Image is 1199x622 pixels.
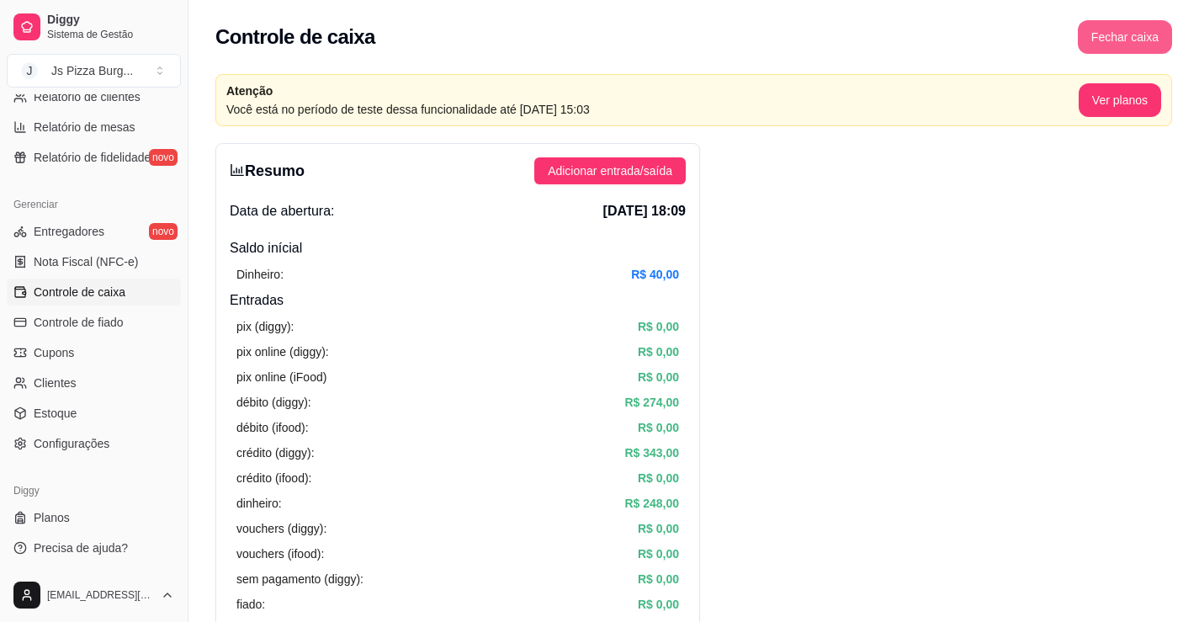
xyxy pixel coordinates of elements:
article: sem pagamento (diggy): [236,570,363,588]
article: vouchers (diggy): [236,519,326,538]
button: Select a team [7,54,181,88]
span: J [21,62,38,79]
article: R$ 40,00 [631,265,679,284]
span: Relatório de clientes [34,88,141,105]
h2: Controle de caixa [215,24,375,51]
article: crédito (ifood): [236,469,311,487]
article: Atenção [226,82,1079,100]
span: Entregadores [34,223,104,240]
article: R$ 0,00 [638,418,679,437]
a: Clientes [7,369,181,396]
span: Controle de caixa [34,284,125,300]
div: Diggy [7,477,181,504]
button: Fechar caixa [1078,20,1172,54]
button: Adicionar entrada/saída [534,157,686,184]
span: [DATE] 18:09 [603,201,686,221]
article: R$ 0,00 [638,343,679,361]
span: Controle de fiado [34,314,124,331]
article: vouchers (ifood): [236,545,324,563]
span: [EMAIL_ADDRESS][DOMAIN_NAME] [47,588,154,602]
article: débito (diggy): [236,393,311,412]
article: R$ 248,00 [624,494,679,513]
span: Planos [34,509,70,526]
span: Estoque [34,405,77,422]
article: crédito (diggy): [236,444,315,462]
span: Data de abertura: [230,201,335,221]
a: Precisa de ajuda? [7,534,181,561]
article: R$ 0,00 [638,545,679,563]
span: Configurações [34,435,109,452]
article: débito (ifood): [236,418,309,437]
h4: Saldo inícial [230,238,686,258]
article: pix online (iFood) [236,368,326,386]
article: R$ 0,00 [638,469,679,487]
span: Clientes [34,375,77,391]
span: bar-chart [230,162,245,178]
div: Gerenciar [7,191,181,218]
span: Relatório de mesas [34,119,135,136]
article: pix online (diggy): [236,343,329,361]
a: Ver planos [1079,93,1161,107]
span: Relatório de fidelidade [34,149,151,166]
article: Você está no período de teste dessa funcionalidade até [DATE] 15:03 [226,100,1079,119]
span: Cupons [34,344,74,361]
article: dinheiro: [236,494,282,513]
article: R$ 0,00 [638,519,679,538]
a: Estoque [7,400,181,427]
span: Diggy [47,13,174,28]
span: Nota Fiscal (NFC-e) [34,253,138,270]
article: R$ 0,00 [638,368,679,386]
article: pix (diggy): [236,317,294,336]
article: R$ 274,00 [624,393,679,412]
a: Controle de fiado [7,309,181,336]
a: Planos [7,504,181,531]
article: R$ 0,00 [638,570,679,588]
article: R$ 0,00 [638,595,679,614]
div: Js Pizza Burg ... [51,62,133,79]
a: Relatório de clientes [7,83,181,110]
article: fiado: [236,595,265,614]
span: Adicionar entrada/saída [548,162,672,180]
span: Sistema de Gestão [47,28,174,41]
a: Cupons [7,339,181,366]
article: R$ 343,00 [624,444,679,462]
a: Configurações [7,430,181,457]
article: Dinheiro: [236,265,284,284]
button: Ver planos [1079,83,1161,117]
a: Entregadoresnovo [7,218,181,245]
span: Precisa de ajuda? [34,540,128,556]
a: Relatório de mesas [7,114,181,141]
a: Nota Fiscal (NFC-e) [7,248,181,275]
a: DiggySistema de Gestão [7,7,181,47]
a: Controle de caixa [7,279,181,306]
h3: Resumo [230,159,305,183]
a: Relatório de fidelidadenovo [7,144,181,171]
h4: Entradas [230,290,686,311]
article: R$ 0,00 [638,317,679,336]
button: [EMAIL_ADDRESS][DOMAIN_NAME] [7,575,181,615]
